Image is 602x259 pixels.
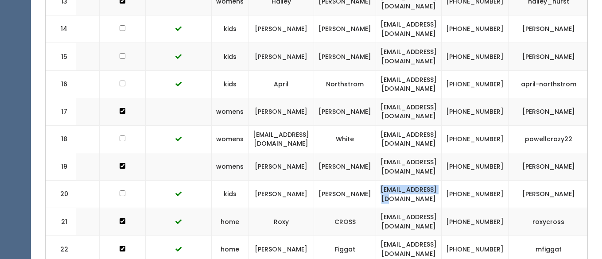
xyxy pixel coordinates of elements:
[376,125,442,153] td: [EMAIL_ADDRESS][DOMAIN_NAME]
[509,43,589,70] td: [PERSON_NAME]
[442,15,509,43] td: [PHONE_NUMBER]
[212,153,249,180] td: womens
[46,208,77,236] td: 21
[509,181,589,208] td: [PERSON_NAME]
[376,208,442,236] td: [EMAIL_ADDRESS][DOMAIN_NAME]
[46,153,77,180] td: 19
[314,15,376,43] td: [PERSON_NAME]
[46,70,77,98] td: 16
[442,43,509,70] td: [PHONE_NUMBER]
[249,70,314,98] td: April
[212,181,249,208] td: kids
[249,125,314,153] td: [EMAIL_ADDRESS][DOMAIN_NAME]
[249,153,314,180] td: [PERSON_NAME]
[509,208,589,236] td: roxycross
[376,98,442,125] td: [EMAIL_ADDRESS][DOMAIN_NAME]
[442,181,509,208] td: [PHONE_NUMBER]
[509,125,589,153] td: powellcrazy22
[314,98,376,125] td: [PERSON_NAME]
[509,153,589,180] td: [PERSON_NAME]
[314,153,376,180] td: [PERSON_NAME]
[442,153,509,180] td: [PHONE_NUMBER]
[212,70,249,98] td: kids
[46,98,77,125] td: 17
[509,15,589,43] td: [PERSON_NAME]
[442,125,509,153] td: [PHONE_NUMBER]
[46,181,77,208] td: 20
[442,208,509,236] td: [PHONE_NUMBER]
[314,208,376,236] td: CROSS
[376,181,442,208] td: [EMAIL_ADDRESS][DOMAIN_NAME]
[212,15,249,43] td: kids
[442,70,509,98] td: [PHONE_NUMBER]
[509,70,589,98] td: april-northstrom
[46,15,77,43] td: 14
[314,70,376,98] td: Northstrom
[314,125,376,153] td: White
[249,208,314,236] td: Roxy
[212,98,249,125] td: womens
[376,43,442,70] td: [EMAIL_ADDRESS][DOMAIN_NAME]
[212,208,249,236] td: home
[376,153,442,180] td: [EMAIL_ADDRESS][DOMAIN_NAME]
[442,98,509,125] td: [PHONE_NUMBER]
[46,125,77,153] td: 18
[46,43,77,70] td: 15
[314,181,376,208] td: [PERSON_NAME]
[314,43,376,70] td: [PERSON_NAME]
[376,70,442,98] td: [EMAIL_ADDRESS][DOMAIN_NAME]
[249,98,314,125] td: [PERSON_NAME]
[376,15,442,43] td: [EMAIL_ADDRESS][DOMAIN_NAME]
[212,125,249,153] td: womens
[509,98,589,125] td: [PERSON_NAME]
[212,43,249,70] td: kids
[249,43,314,70] td: [PERSON_NAME]
[249,15,314,43] td: [PERSON_NAME]
[249,181,314,208] td: [PERSON_NAME]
